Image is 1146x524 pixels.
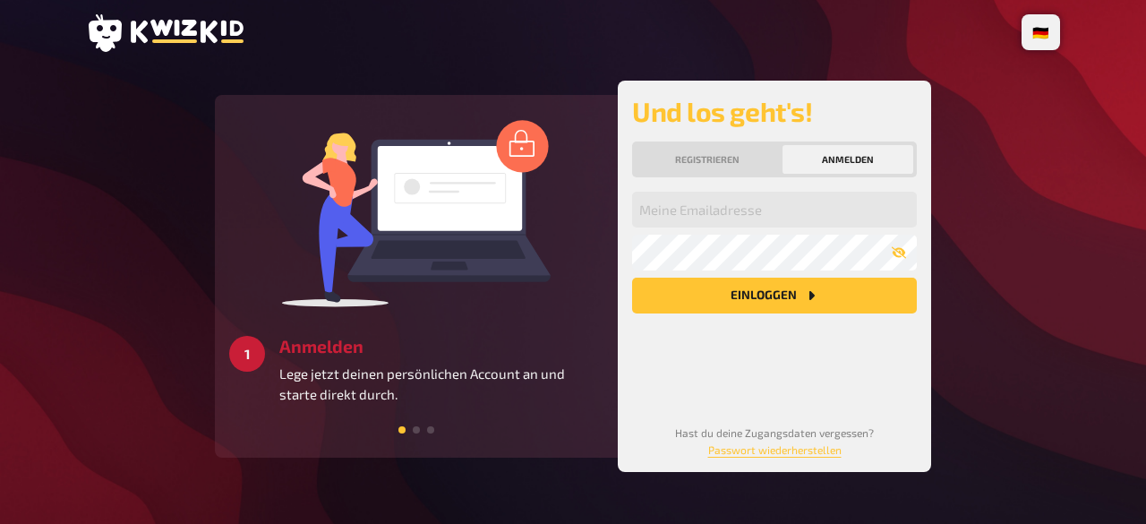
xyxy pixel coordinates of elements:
[282,119,551,307] img: log in
[636,145,779,174] button: Registrieren
[279,364,603,404] p: Lege jetzt deinen persönlichen Account an und starte direkt durch.
[632,95,917,127] h2: Und los geht's!
[783,145,913,174] button: Anmelden
[675,426,874,456] small: Hast du deine Zugangsdaten vergessen?
[1025,18,1056,47] li: 🇩🇪
[279,336,603,356] h3: Anmelden
[632,192,917,228] input: Meine Emailadresse
[229,336,265,372] div: 1
[632,278,917,314] button: Einloggen
[708,443,842,456] a: Passwort wiederherstellen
